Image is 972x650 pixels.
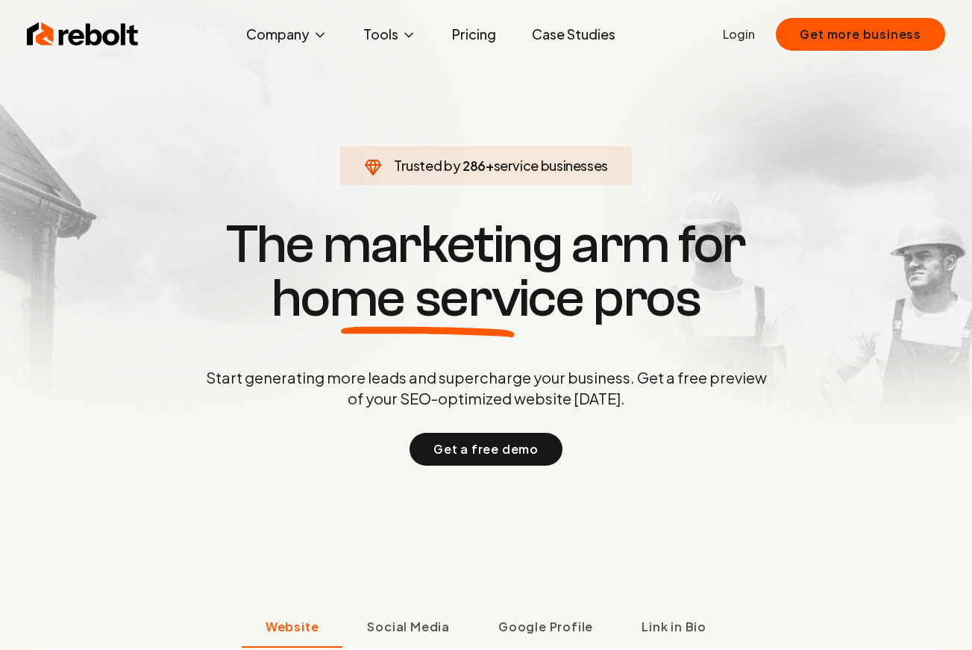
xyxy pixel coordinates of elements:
[27,19,139,49] img: Rebolt Logo
[367,618,450,636] span: Social Media
[520,19,627,49] a: Case Studies
[723,25,755,43] a: Login
[128,218,844,325] h1: The marketing arm for pros
[617,609,730,648] button: Link in Bio
[463,155,486,176] span: 286
[440,19,508,49] a: Pricing
[776,18,945,51] button: Get more business
[351,19,428,49] button: Tools
[394,157,460,174] span: Trusted by
[234,19,339,49] button: Company
[474,609,617,648] button: Google Profile
[266,618,319,636] span: Website
[498,618,593,636] span: Google Profile
[203,367,770,409] p: Start generating more leads and supercharge your business. Get a free preview of your SEO-optimiz...
[486,157,494,174] span: +
[272,272,584,325] span: home service
[410,433,562,466] button: Get a free demo
[242,609,343,648] button: Website
[494,157,609,174] span: service businesses
[642,618,706,636] span: Link in Bio
[342,609,474,648] button: Social Media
